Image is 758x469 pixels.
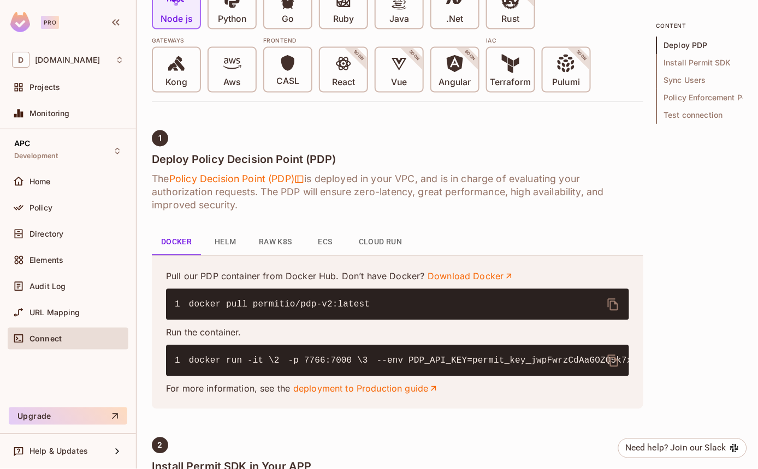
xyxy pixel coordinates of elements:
[9,407,127,425] button: Upgrade
[560,34,603,77] span: SOON
[553,77,580,88] p: Pulumi
[656,21,743,30] p: content
[293,383,439,395] a: deployment to Production guide
[391,77,407,88] p: Vue
[250,230,301,256] button: Raw K8s
[600,292,626,318] button: delete
[29,308,80,317] span: URL Mapping
[276,76,299,87] p: CASL
[29,177,51,186] span: Home
[218,14,246,25] p: Python
[337,34,380,77] span: SOON
[169,173,304,186] span: Policy Decision Point (PDP)
[41,16,59,29] div: Pro
[502,14,519,25] p: Rust
[165,77,187,88] p: Kong
[166,383,629,395] p: For more information, see the
[363,354,377,368] span: 3
[14,139,30,148] span: APC
[29,282,66,291] span: Audit Log
[29,203,52,212] span: Policy
[161,14,192,25] p: Node js
[263,36,479,45] div: Frontend
[350,230,411,256] button: Cloud Run
[175,298,189,311] span: 1
[201,230,250,256] button: Helm
[29,447,88,456] span: Help & Updates
[223,77,240,88] p: Aws
[152,153,643,166] h4: Deploy Policy Decision Point (PDP)
[389,14,409,25] p: Java
[332,77,355,88] p: React
[301,230,350,256] button: ECS
[166,327,629,339] p: Run the container.
[625,442,726,455] div: Need help? Join our Slack
[486,36,591,45] div: IAC
[333,14,354,25] p: Ruby
[12,52,29,68] span: D
[29,230,63,238] span: Directory
[446,14,463,25] p: .Net
[35,56,100,64] span: Workspace: deacero.com
[29,256,63,264] span: Elements
[29,109,70,118] span: Monitoring
[600,348,626,374] button: delete
[29,83,60,92] span: Projects
[158,134,162,143] span: 1
[14,152,58,160] span: Development
[10,12,30,32] img: SReyMgAAAABJRU5ErkJggg==
[189,356,274,366] span: docker run -it \
[175,354,189,368] span: 1
[282,14,294,25] p: Go
[189,300,370,310] span: docker pull permitio/pdp-v2:latest
[152,230,201,256] button: Docker
[152,36,257,45] div: Gateways
[428,270,514,282] a: Download Docker
[490,77,531,88] p: Terraform
[449,34,491,77] span: SOON
[29,334,62,343] span: Connect
[166,270,629,282] p: Pull our PDP container from Docker Hub. Don’t have Docker?
[152,173,643,212] h6: The is deployed in your VPC, and is in charge of evaluating your authorization requests. The PDP ...
[157,441,162,450] span: 2
[393,34,436,77] span: SOON
[439,77,471,88] p: Angular
[274,354,288,368] span: 2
